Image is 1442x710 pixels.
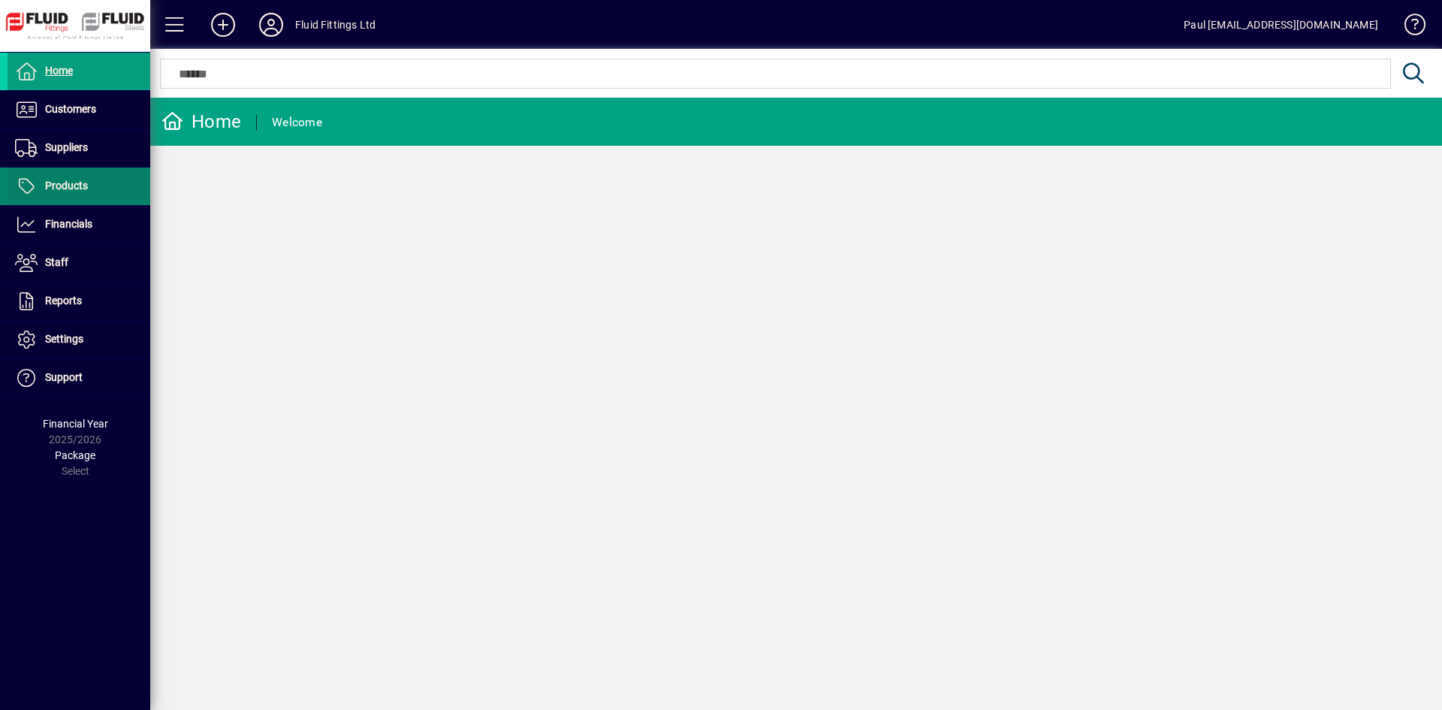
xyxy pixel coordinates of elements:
[45,295,82,307] span: Reports
[8,129,150,167] a: Suppliers
[45,256,68,268] span: Staff
[161,110,241,134] div: Home
[8,206,150,243] a: Financials
[1393,3,1423,52] a: Knowledge Base
[199,11,247,38] button: Add
[45,371,83,383] span: Support
[45,333,83,345] span: Settings
[8,282,150,320] a: Reports
[8,359,150,397] a: Support
[45,141,88,153] span: Suppliers
[8,168,150,205] a: Products
[272,110,322,134] div: Welcome
[45,218,92,230] span: Financials
[295,13,376,37] div: Fluid Fittings Ltd
[247,11,295,38] button: Profile
[45,65,73,77] span: Home
[55,449,95,461] span: Package
[45,103,96,115] span: Customers
[45,180,88,192] span: Products
[8,321,150,358] a: Settings
[8,91,150,128] a: Customers
[8,244,150,282] a: Staff
[1184,13,1378,37] div: Paul [EMAIL_ADDRESS][DOMAIN_NAME]
[43,418,108,430] span: Financial Year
